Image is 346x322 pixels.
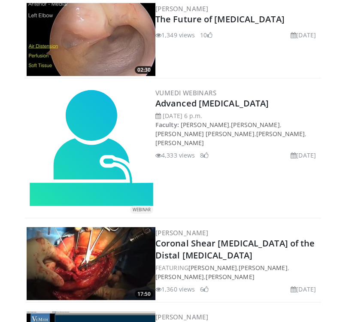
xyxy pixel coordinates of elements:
a: [PERSON_NAME] [155,4,208,13]
a: [PERSON_NAME] [181,121,229,129]
div: , , , , [155,111,319,160]
small: WEBINAR [133,207,151,213]
a: The Future of [MEDICAL_DATA] [155,13,285,25]
li: 10 [200,30,212,39]
li: [DATE] [291,285,316,294]
li: 8 [200,151,209,160]
li: 4,333 views [155,151,195,160]
a: [PERSON_NAME] [155,228,208,237]
strong: Faculty: [155,121,179,129]
span: 17:50 [135,290,153,298]
a: [PERSON_NAME] [206,273,254,281]
li: [DATE] [291,30,316,39]
a: [PERSON_NAME] [PERSON_NAME] [155,130,255,138]
li: 1,360 views [155,285,195,294]
a: Coronal Shear [MEDICAL_DATA] of the Distal [MEDICAL_DATA] [155,237,315,261]
time: [DATE] 6 p.m. [163,112,202,120]
li: 1,349 views [155,30,195,39]
a: VuMedi Webinars [155,88,216,97]
img: webinar.svg [27,87,155,216]
a: [PERSON_NAME] [231,121,279,129]
a: [PERSON_NAME] [155,313,208,321]
a: [PERSON_NAME] [188,264,237,272]
a: 02:30 [27,3,155,76]
span: 02:30 [135,66,153,74]
li: 6 [200,285,209,294]
img: ac8baac7-4924-4fd7-8ded-201101107d91.300x170_q85_crop-smart_upscale.jpg [27,227,155,300]
img: b3139ac6-9309-47af-b9e5-18d48fd36797.300x170_q85_crop-smart_upscale.jpg [27,3,155,76]
a: [PERSON_NAME] [155,139,204,147]
a: [PERSON_NAME] [256,130,305,138]
a: Advanced [MEDICAL_DATA] [155,97,269,109]
a: WEBINAR [27,87,155,216]
a: [PERSON_NAME] [239,264,287,272]
a: 17:50 [27,227,155,300]
li: [DATE] [291,151,316,160]
a: [PERSON_NAME] [155,273,204,281]
div: FEATURING , , , [155,263,319,281]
